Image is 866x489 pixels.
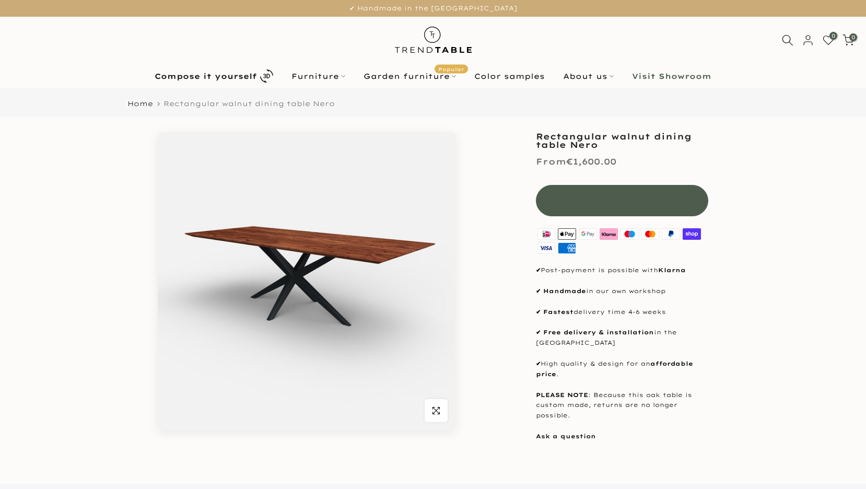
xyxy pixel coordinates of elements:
[155,72,257,81] font: Compose it yourself
[598,227,619,241] img: Klarna
[543,329,654,336] font: Free delivery & installation
[283,70,355,83] a: Furniture
[623,70,721,83] a: Visit Showroom
[566,156,616,167] font: €1,600.00
[632,72,711,81] font: Visit Showroom
[658,266,686,274] font: Klarna
[536,433,596,440] a: Ask a question
[557,241,578,255] img: American Express
[556,370,559,378] font: .
[536,391,695,420] font: : Because this oak table is custom made, returns are no longer possible.
[127,99,153,108] font: Home
[536,131,692,150] font: Rectangular walnut dining table Nero
[127,100,153,107] a: Home
[543,287,586,295] font: Handmade
[349,4,517,12] font: ✔ Handmade in the [GEOGRAPHIC_DATA]
[536,241,557,255] img: Visa
[474,72,545,81] font: Color samples
[578,227,599,241] img: Google Pay
[163,99,335,108] font: Rectangular walnut dining table Nero
[543,308,574,316] font: Fastest
[536,308,541,316] font: ✔
[536,266,541,274] font: ✔
[832,32,835,39] font: 0
[640,227,661,241] img: master
[661,227,682,241] img: PayPal
[438,66,464,72] font: Popular
[536,287,541,295] font: ✔
[823,34,834,46] a: 0
[536,156,566,167] font: From
[851,34,855,41] font: 0
[536,360,696,378] font: affordable price
[842,34,854,46] a: 0
[536,360,541,367] font: ✔
[536,329,541,336] font: ✔
[554,70,623,83] a: About us
[146,67,283,85] a: Compose it yourself
[574,308,666,316] font: delivery time 4-6 weeks
[682,227,703,241] img: Shopify Pay
[465,70,554,83] a: Color samples
[557,227,578,241] img: Apple Pay
[536,391,588,399] font: PLEASE NOTE
[388,17,479,63] img: trend table
[536,227,557,241] img: ideal
[541,360,650,367] font: High quality & design for an
[541,266,658,274] font: Post-payment is possible with
[619,227,640,241] img: maestro
[355,70,465,83] a: Garden furniturePopular
[586,287,665,295] font: in our own workshop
